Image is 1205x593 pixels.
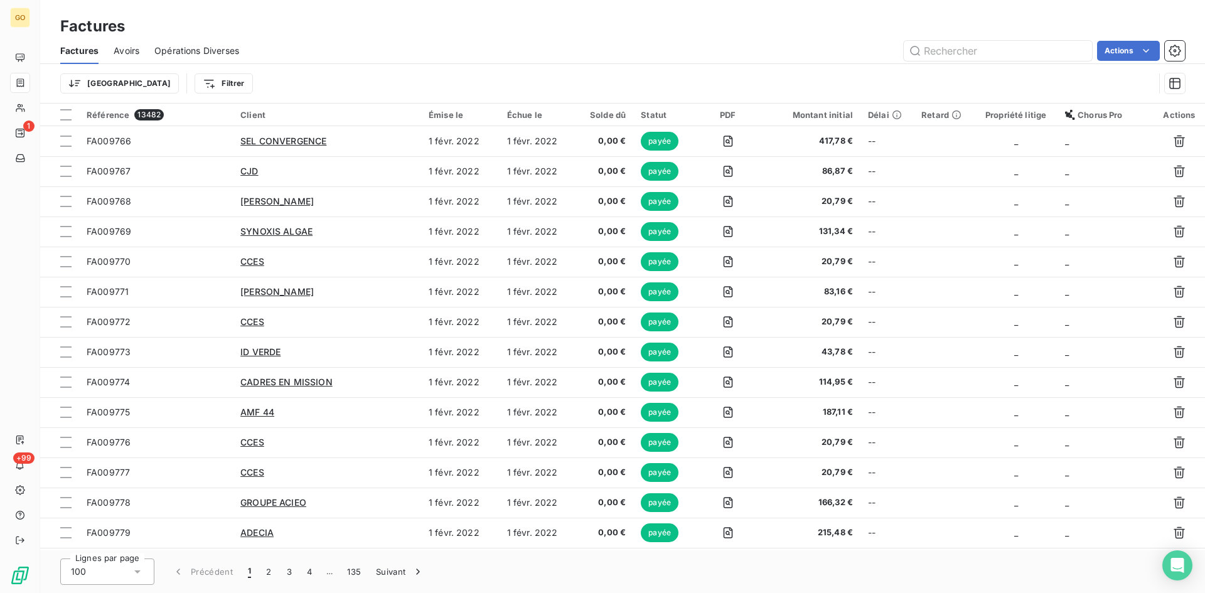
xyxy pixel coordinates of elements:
span: _ [1014,196,1018,206]
span: CCES [240,316,264,327]
span: FA009776 [87,437,131,447]
button: Actions [1097,41,1160,61]
button: 4 [299,558,319,585]
span: _ [1065,497,1069,508]
span: _ [1014,437,1018,447]
span: payée [641,282,678,301]
span: 0,00 € [585,436,626,449]
span: 0,00 € [585,165,626,178]
td: 1 févr. 2022 [421,457,500,488]
span: FA009771 [87,286,129,297]
span: payée [641,162,678,181]
span: 0,00 € [585,316,626,328]
h3: Factures [60,15,125,38]
td: -- [860,367,914,397]
span: _ [1065,346,1069,357]
div: Délai [868,110,906,120]
span: 0,00 € [585,255,626,268]
td: 1 févr. 2022 [421,397,500,427]
span: _ [1014,527,1018,538]
td: 1 févr. 2022 [421,216,500,247]
span: _ [1065,286,1069,297]
td: 1 févr. 2022 [500,247,578,277]
span: payée [641,192,678,211]
span: _ [1014,136,1018,146]
span: CADRES EN MISSION [240,377,333,387]
div: Client [240,110,414,120]
span: _ [1065,256,1069,267]
span: _ [1065,527,1069,538]
div: Émise le [429,110,492,120]
td: -- [860,126,914,156]
span: FA009770 [87,256,131,267]
td: 1 févr. 2022 [500,126,578,156]
span: 0,00 € [585,376,626,388]
td: -- [860,247,914,277]
span: 0,00 € [585,496,626,509]
span: payée [641,252,678,271]
td: -- [860,156,914,186]
div: Statut [641,110,687,120]
button: Précédent [164,558,240,585]
td: -- [860,186,914,216]
span: payée [641,222,678,241]
span: FA009769 [87,226,131,237]
span: 417,78 € [769,135,853,147]
td: -- [860,397,914,427]
div: GO [10,8,30,28]
td: 1 févr. 2022 [500,216,578,247]
td: 1 févr. 2022 [500,186,578,216]
span: 0,00 € [585,406,626,419]
span: _ [1065,467,1069,478]
span: ID VERDE [240,346,281,357]
div: PDF [702,110,754,120]
span: _ [1014,407,1018,417]
span: _ [1014,377,1018,387]
td: 1 févr. 2022 [500,457,578,488]
span: 0,00 € [585,225,626,238]
div: Solde dû [585,110,626,120]
td: 1 févr. 2022 [500,277,578,307]
span: 20,79 € [769,255,853,268]
span: 83,16 € [769,286,853,298]
td: -- [860,427,914,457]
span: _ [1065,166,1069,176]
span: payée [641,523,678,542]
span: _ [1014,286,1018,297]
button: Suivant [368,558,432,585]
img: Logo LeanPay [10,565,30,585]
span: SEL CONVERGENCE [240,136,326,146]
td: 1 févr. 2022 [421,427,500,457]
span: 20,79 € [769,466,853,479]
div: Chorus Pro [1065,110,1146,120]
td: -- [860,216,914,247]
span: FA009777 [87,467,130,478]
button: 3 [279,558,299,585]
span: FA009768 [87,196,131,206]
span: 20,79 € [769,436,853,449]
span: _ [1065,136,1069,146]
span: 43,78 € [769,346,853,358]
span: CJD [240,166,258,176]
span: AMF 44 [240,407,274,417]
span: FA009766 [87,136,131,146]
button: 1 [240,558,259,585]
span: 215,48 € [769,526,853,539]
td: 1 févr. 2022 [421,337,500,367]
span: 20,79 € [769,195,853,208]
td: 1 févr. 2022 [500,488,578,518]
span: 131,34 € [769,225,853,238]
span: 0,00 € [585,286,626,298]
div: Actions [1161,110,1197,120]
span: payée [641,373,678,392]
span: payée [641,433,678,452]
span: 86,87 € [769,165,853,178]
td: 1 févr. 2022 [421,488,500,518]
span: 0,00 € [585,346,626,358]
span: [PERSON_NAME] [240,286,314,297]
td: 1 févr. 2022 [421,126,500,156]
td: 1 févr. 2022 [421,186,500,216]
span: _ [1065,407,1069,417]
span: GROUPE ACIEO [240,497,306,508]
span: 1 [248,565,251,578]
